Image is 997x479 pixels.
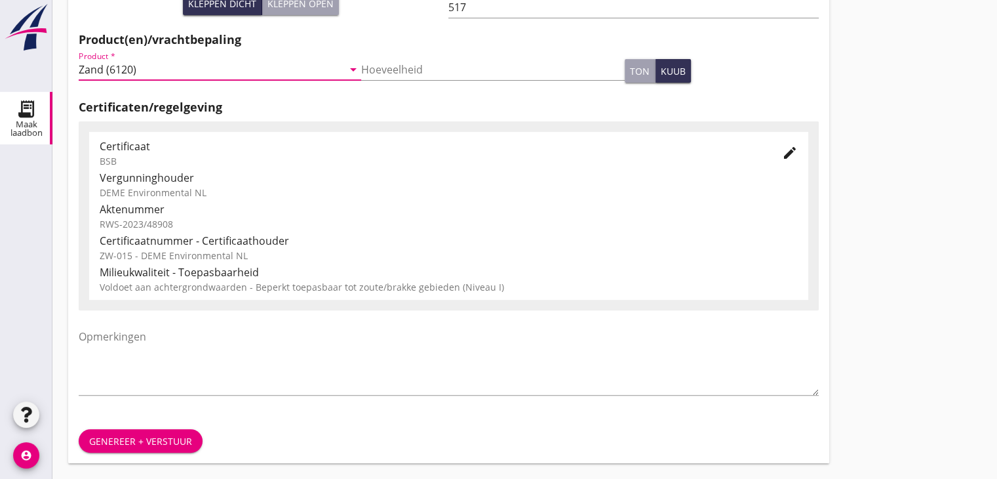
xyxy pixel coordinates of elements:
div: BSB [100,154,761,168]
div: ton [630,64,650,78]
div: Vergunninghouder [100,170,798,186]
div: Aktenummer [100,201,798,217]
div: RWS-2023/48908 [100,217,798,231]
button: ton [625,59,655,83]
div: Milieukwaliteit - Toepasbaarheid [100,264,798,280]
i: account_circle [13,442,39,469]
textarea: Opmerkingen [79,326,819,395]
input: Hoeveelheid [361,59,625,80]
h2: Product(en)/vrachtbepaling [79,31,819,49]
div: ZW-015 - DEME Environmental NL [100,249,798,262]
div: Certificaatnummer - Certificaathouder [100,233,798,249]
div: Certificaat [100,138,761,154]
h2: Certificaten/regelgeving [79,98,819,116]
i: edit [782,145,798,161]
div: Voldoet aan achtergrondwaarden - Beperkt toepasbaar tot zoute/brakke gebieden (Niveau I) [100,280,798,294]
img: logo-small.a267ee39.svg [3,3,50,52]
button: Genereer + verstuur [79,429,203,453]
button: kuub [655,59,691,83]
div: kuub [661,64,686,78]
div: Genereer + verstuur [89,434,192,448]
i: arrow_drop_down [345,62,361,77]
div: DEME Environmental NL [100,186,798,199]
input: Product * [79,59,343,80]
